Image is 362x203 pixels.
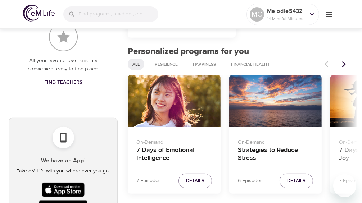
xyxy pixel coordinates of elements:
[250,7,264,22] div: MC
[287,177,306,185] span: Details
[128,75,220,127] button: 7 Days of Emotional Intelligence
[238,177,263,185] p: 6 Episodes
[238,146,313,163] h4: Strategies to Reduce Stress
[136,177,161,185] p: 7 Episodes
[150,59,182,70] div: Resilience
[78,6,158,22] input: Find programs, teachers, etc...
[23,57,103,73] p: All your favorite teachers in a convienient easy to find place.
[189,61,220,68] span: Happiness
[227,61,273,68] span: Financial Health
[41,76,85,89] a: Find Teachers
[186,177,204,185] span: Details
[136,136,212,146] p: On-Demand
[267,7,305,15] p: Melodie5432
[238,136,313,146] p: On-Demand
[128,61,144,68] span: All
[150,61,182,68] span: Resilience
[336,56,352,72] button: Next items
[178,174,212,188] button: Details
[15,157,112,165] h5: We have an App!
[188,59,221,70] div: Happiness
[23,5,55,22] img: logo
[319,4,339,24] button: menu
[40,181,87,199] img: Apple App Store
[267,15,305,22] p: 14 Mindful Minutes
[226,59,273,70] div: Financial Health
[128,46,352,57] h2: Personalized programs for you
[280,174,313,188] button: Details
[15,167,112,175] p: Take eM Life with you where ever you go.
[44,78,82,87] span: Find Teachers
[49,23,78,51] img: Favorite Teachers
[333,174,356,197] iframe: Button to launch messaging window
[136,146,212,163] h4: 7 Days of Emotional Intelligence
[229,75,322,127] button: Strategies to Reduce Stress
[128,59,144,70] div: All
